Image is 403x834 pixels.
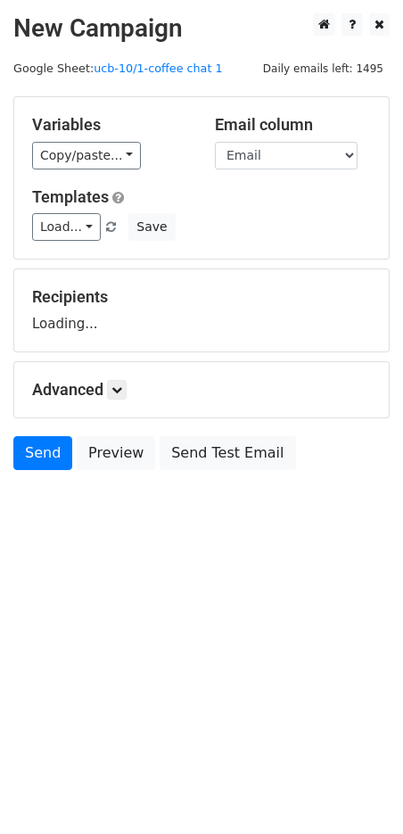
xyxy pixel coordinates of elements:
div: Loading... [32,287,371,334]
a: Copy/paste... [32,142,141,169]
a: ucb-10/1-coffee chat 1 [94,62,222,75]
button: Save [128,213,175,241]
a: Preview [77,436,155,470]
h2: New Campaign [13,13,390,44]
h5: Email column [215,115,371,135]
h5: Variables [32,115,188,135]
a: Send [13,436,72,470]
a: Load... [32,213,101,241]
h5: Advanced [32,380,371,400]
small: Google Sheet: [13,62,223,75]
a: Templates [32,187,109,206]
a: Send Test Email [160,436,295,470]
a: Daily emails left: 1495 [257,62,390,75]
span: Daily emails left: 1495 [257,59,390,78]
h5: Recipients [32,287,371,307]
